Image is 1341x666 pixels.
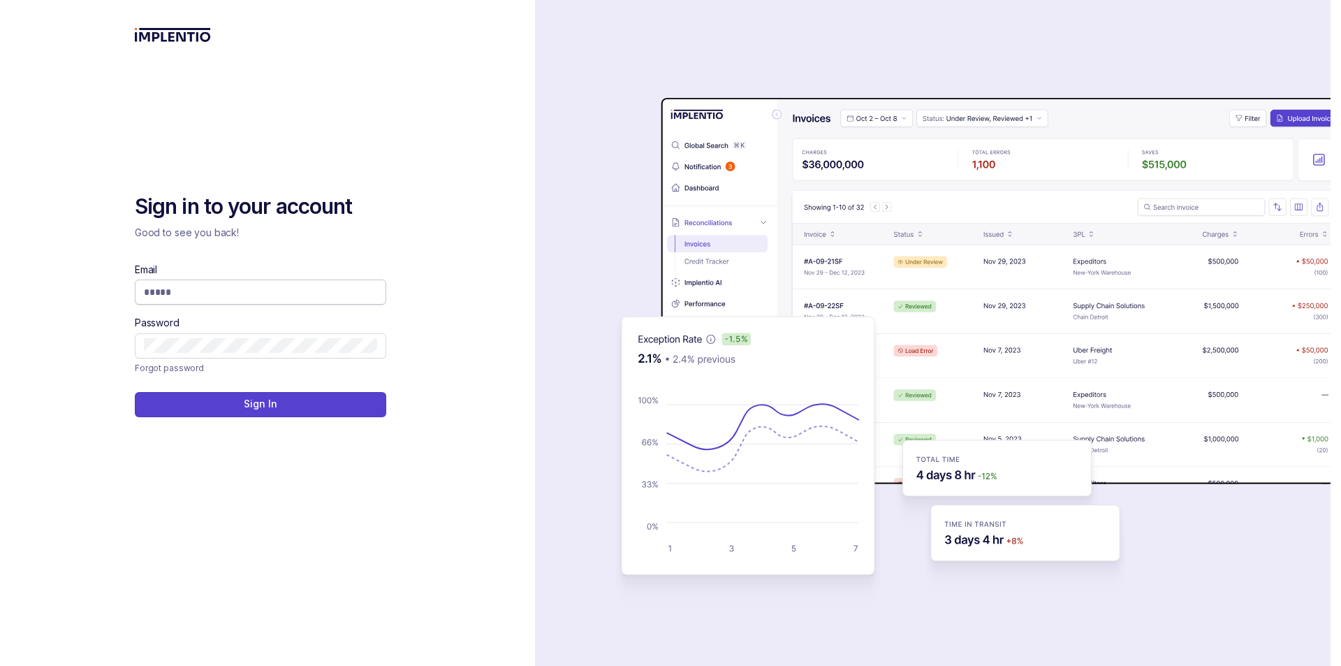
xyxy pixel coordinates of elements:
[135,361,204,375] p: Forgot password
[135,263,157,277] label: Email
[135,361,204,375] a: Link Forgot password
[135,316,179,330] label: Password
[135,28,211,42] img: logo
[135,392,386,417] button: Sign In
[135,193,386,221] h2: Sign in to your account
[244,397,277,411] p: Sign In
[135,226,386,240] p: Good to see you back!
